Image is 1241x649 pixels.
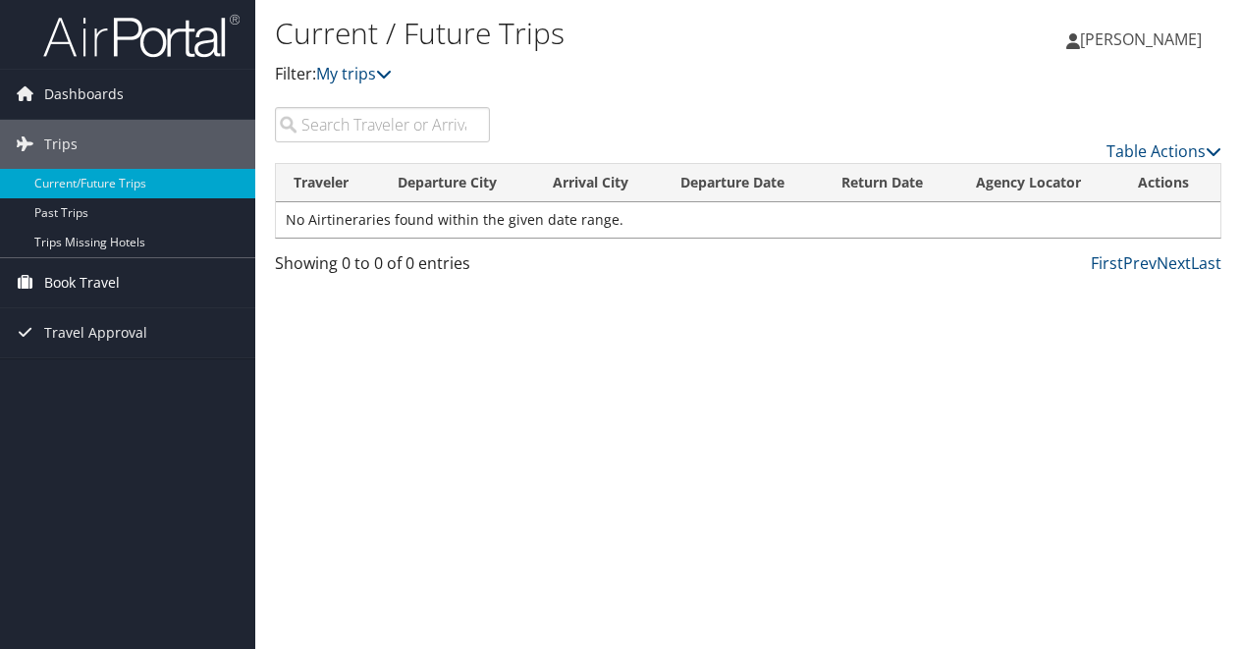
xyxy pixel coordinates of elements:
[1123,252,1157,274] a: Prev
[535,164,663,202] th: Arrival City: activate to sort column ascending
[380,164,535,202] th: Departure City: activate to sort column ascending
[1120,164,1220,202] th: Actions
[275,13,906,54] h1: Current / Future Trips
[275,107,490,142] input: Search Traveler or Arrival City
[1080,28,1202,50] span: [PERSON_NAME]
[1066,10,1221,69] a: [PERSON_NAME]
[44,70,124,119] span: Dashboards
[663,164,824,202] th: Departure Date: activate to sort column descending
[824,164,958,202] th: Return Date: activate to sort column ascending
[44,120,78,169] span: Trips
[276,202,1220,238] td: No Airtineraries found within the given date range.
[1091,252,1123,274] a: First
[44,308,147,357] span: Travel Approval
[316,63,392,84] a: My trips
[275,62,906,87] p: Filter:
[275,251,490,285] div: Showing 0 to 0 of 0 entries
[1106,140,1221,162] a: Table Actions
[1157,252,1191,274] a: Next
[1191,252,1221,274] a: Last
[958,164,1120,202] th: Agency Locator: activate to sort column ascending
[276,164,380,202] th: Traveler: activate to sort column ascending
[43,13,240,59] img: airportal-logo.png
[44,258,120,307] span: Book Travel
